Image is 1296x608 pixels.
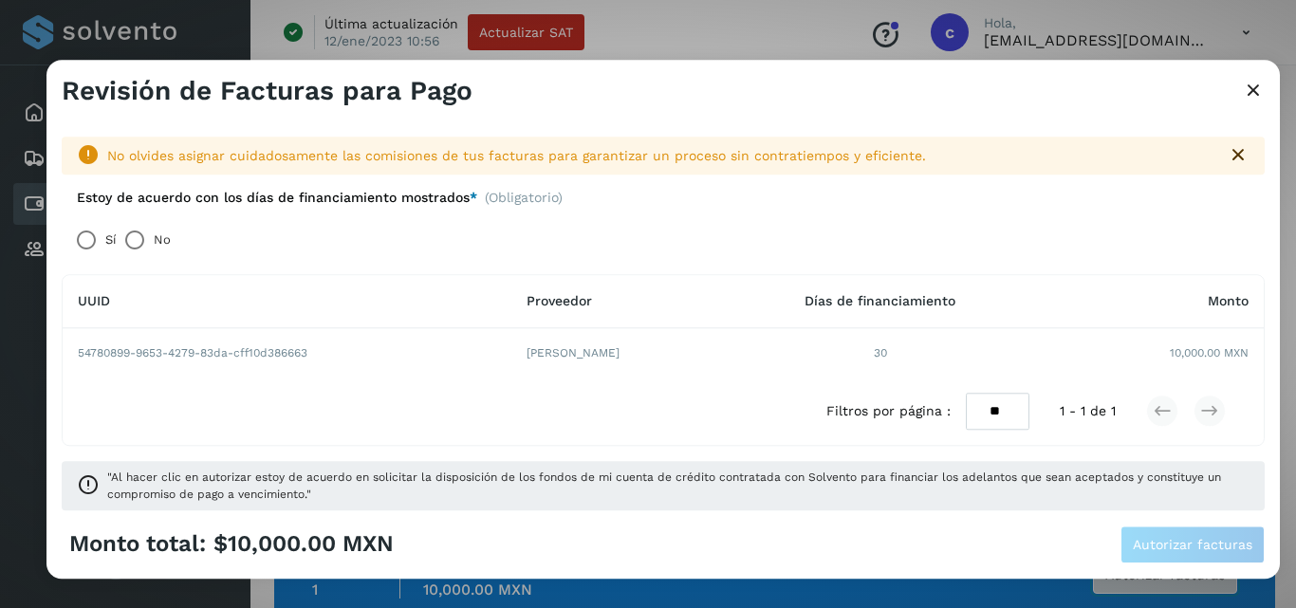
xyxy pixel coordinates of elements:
[63,328,511,378] td: 54780899-9653-4279-83da-cff10d386663
[105,221,116,259] label: Sí
[77,190,477,206] label: Estoy de acuerdo con los días de financiamiento mostrados
[213,531,394,559] span: $10,000.00 MXN
[78,294,110,309] span: UUID
[511,328,724,378] td: [PERSON_NAME]
[69,531,206,559] span: Monto total:
[485,190,563,213] span: (Obligatorio)
[527,294,592,309] span: Proveedor
[154,221,171,259] label: No
[724,328,1036,378] td: 30
[805,294,955,309] span: Días de financiamiento
[826,401,951,421] span: Filtros por página :
[1170,344,1249,361] span: 10,000.00 MXN
[1120,525,1265,563] button: Autorizar facturas
[1133,538,1252,551] span: Autorizar facturas
[1208,294,1249,309] span: Monto
[62,75,472,107] h3: Revisión de Facturas para Pago
[1060,401,1116,421] span: 1 - 1 de 1
[107,146,1212,166] div: No olvides asignar cuidadosamente las comisiones de tus facturas para garantizar un proceso sin c...
[107,469,1250,503] span: "Al hacer clic en autorizar estoy de acuerdo en solicitar la disposición de los fondos de mi cuen...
